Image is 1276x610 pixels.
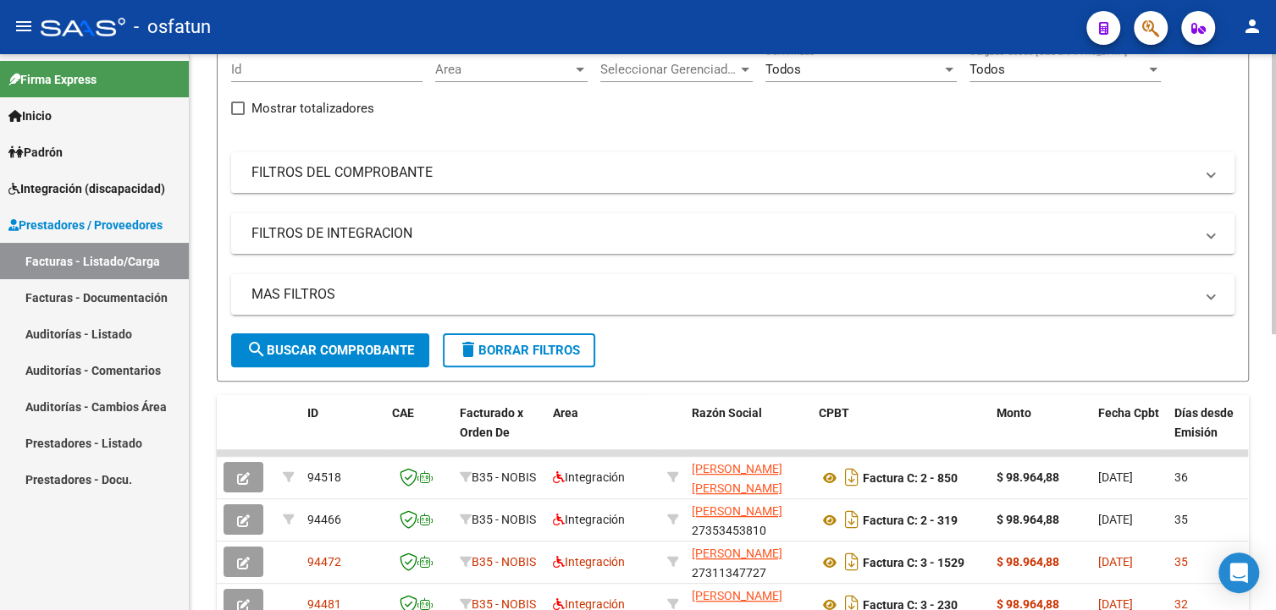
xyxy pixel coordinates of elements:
[1098,406,1159,420] span: Fecha Cpbt
[1091,395,1168,470] datatable-header-cell: Fecha Cpbt
[1174,406,1234,439] span: Días desde Emisión
[692,504,782,518] span: [PERSON_NAME]
[251,285,1194,304] mat-panel-title: MAS FILTROS
[307,555,341,569] span: 94472
[997,513,1059,526] strong: $ 98.964,88
[453,395,546,470] datatable-header-cell: Facturado x Orden De
[553,406,578,420] span: Area
[246,343,414,358] span: Buscar Comprobante
[600,62,737,77] span: Seleccionar Gerenciador
[8,179,165,198] span: Integración (discapacidad)
[231,274,1235,315] mat-expansion-panel-header: MAS FILTROS
[841,548,863,575] i: Descargar documento
[307,513,341,526] span: 94466
[472,513,536,526] span: B35 - NOBIS
[8,143,63,162] span: Padrón
[546,395,660,470] datatable-header-cell: Area
[385,395,453,470] datatable-header-cell: CAE
[472,555,536,569] span: B35 - NOBIS
[692,459,805,495] div: 27279057614
[134,8,211,46] span: - osfatun
[435,62,572,77] span: Area
[685,395,812,470] datatable-header-cell: Razón Social
[1242,16,1262,36] mat-icon: person
[819,406,849,420] span: CPBT
[8,107,52,125] span: Inicio
[307,470,341,484] span: 94518
[301,395,385,470] datatable-header-cell: ID
[997,470,1059,484] strong: $ 98.964,88
[251,163,1194,182] mat-panel-title: FILTROS DEL COMPROBANTE
[692,544,805,580] div: 27311347727
[8,70,97,89] span: Firma Express
[692,547,782,560] span: [PERSON_NAME]
[692,406,762,420] span: Razón Social
[231,152,1235,193] mat-expansion-panel-header: FILTROS DEL COMPROBANTE
[443,333,595,367] button: Borrar Filtros
[251,98,374,118] span: Mostrar totalizadores
[692,589,782,602] span: [PERSON_NAME]
[231,333,429,367] button: Buscar Comprobante
[392,406,414,420] span: CAE
[863,556,964,569] strong: Factura C: 3 - 1529
[553,555,625,569] span: Integración
[765,62,801,77] span: Todos
[553,513,625,526] span: Integración
[307,406,318,420] span: ID
[863,514,958,527] strong: Factura C: 2 - 319
[1098,555,1133,569] span: [DATE]
[460,406,523,439] span: Facturado x Orden De
[692,502,805,537] div: 27353453810
[1174,470,1188,484] span: 36
[1174,513,1188,526] span: 35
[14,16,34,36] mat-icon: menu
[246,339,267,360] mat-icon: search
[1168,395,1244,470] datatable-header-cell: Días desde Emisión
[841,506,863,533] i: Descargar documento
[1098,470,1133,484] span: [DATE]
[841,464,863,491] i: Descargar documento
[692,462,782,495] span: [PERSON_NAME] [PERSON_NAME]
[812,395,990,470] datatable-header-cell: CPBT
[472,470,536,484] span: B35 - NOBIS
[1218,552,1259,593] div: Open Intercom Messenger
[458,339,478,360] mat-icon: delete
[1098,513,1133,526] span: [DATE]
[969,62,1005,77] span: Todos
[997,406,1031,420] span: Monto
[863,471,958,485] strong: Factura C: 2 - 850
[1174,555,1188,569] span: 35
[997,555,1059,569] strong: $ 98.964,88
[553,470,625,484] span: Integración
[990,395,1091,470] datatable-header-cell: Monto
[231,213,1235,254] mat-expansion-panel-header: FILTROS DE INTEGRACION
[8,216,163,234] span: Prestadores / Proveedores
[458,343,580,358] span: Borrar Filtros
[251,224,1194,243] mat-panel-title: FILTROS DE INTEGRACION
